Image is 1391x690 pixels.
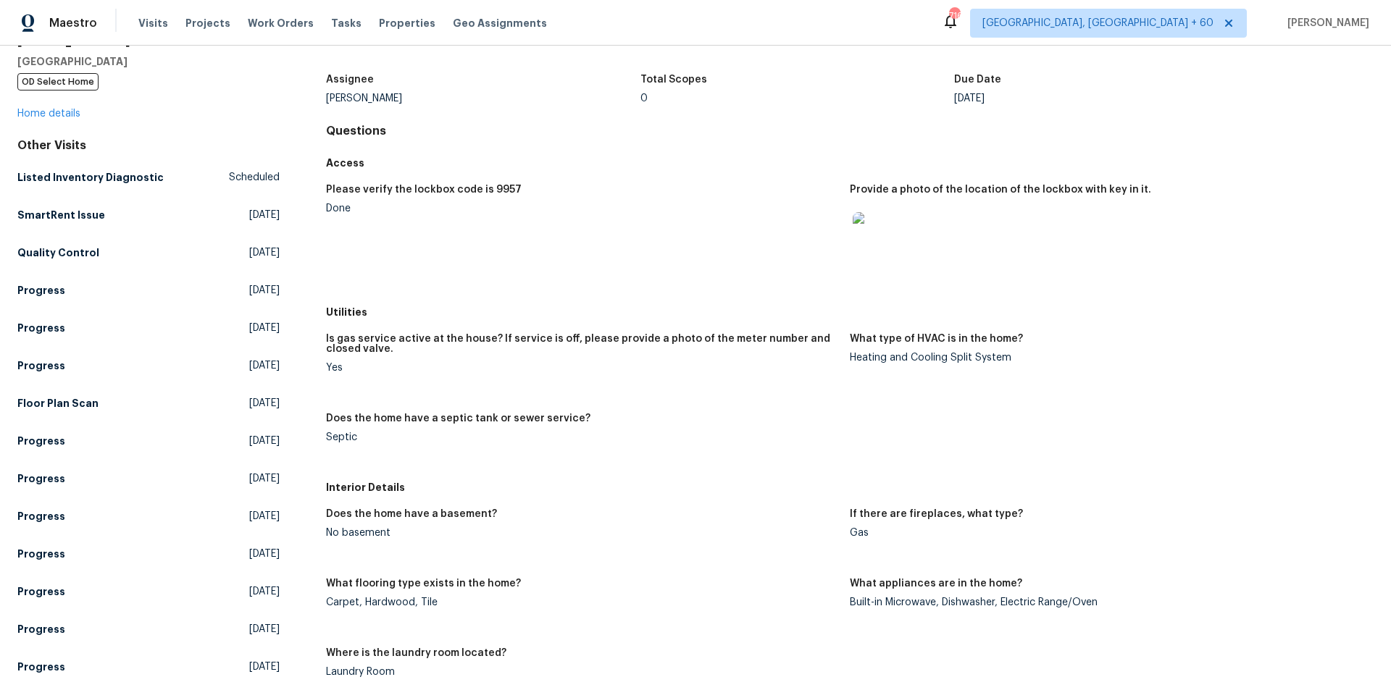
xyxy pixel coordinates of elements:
[17,660,65,674] h5: Progress
[326,93,640,104] div: [PERSON_NAME]
[17,54,280,69] h5: [GEOGRAPHIC_DATA]
[138,16,168,30] span: Visits
[249,471,280,486] span: [DATE]
[17,358,65,373] h5: Progress
[17,277,280,303] a: Progress[DATE]
[326,480,1374,495] h5: Interior Details
[326,667,838,677] div: Laundry Room
[249,321,280,335] span: [DATE]
[850,578,1022,589] h5: What appliances are in the home?
[249,396,280,411] span: [DATE]
[249,584,280,599] span: [DATE]
[17,584,65,599] h5: Progress
[249,509,280,523] span: [DATE]
[17,321,65,335] h5: Progress
[17,202,280,228] a: SmartRent Issue[DATE]
[249,245,280,260] span: [DATE]
[17,283,65,298] h5: Progress
[326,578,521,589] h5: What flooring type exists in the home?
[249,358,280,373] span: [DATE]
[326,509,497,519] h5: Does the home have a basement?
[17,654,280,680] a: Progress[DATE]
[17,208,105,222] h5: SmartRent Issue
[326,75,374,85] h5: Assignee
[326,305,1374,319] h5: Utilities
[249,622,280,636] span: [DATE]
[850,509,1023,519] h5: If there are fireplaces, what type?
[229,170,280,185] span: Scheduled
[17,245,99,260] h5: Quality Control
[17,428,280,454] a: Progress[DATE]
[326,124,1374,138] h4: Questions
[17,164,280,190] a: Listed Inventory DiagnosticScheduled
[326,363,838,373] div: Yes
[17,240,280,266] a: Quality Control[DATE]
[954,93,1269,104] div: [DATE]
[17,616,280,642] a: Progress[DATE]
[982,16,1214,30] span: [GEOGRAPHIC_DATA], [GEOGRAPHIC_DATA] + 60
[17,353,280,379] a: Progress[DATE]
[17,503,280,529] a: Progress[DATE]
[17,471,65,486] h5: Progress
[249,660,280,674] span: [DATE]
[379,16,435,30] span: Properties
[326,203,838,214] div: Done
[248,16,314,30] span: Work Orders
[326,156,1374,170] h5: Access
[640,75,707,85] h5: Total Scopes
[326,648,506,658] h5: Where is the laundry room located?
[17,73,99,91] span: OD Select Home
[453,16,547,30] span: Geo Assignments
[640,93,955,104] div: 0
[17,109,80,119] a: Home details
[850,334,1023,344] h5: What type of HVAC is in the home?
[850,185,1151,195] h5: Provide a photo of the location of the lockbox with key in it.
[326,528,838,538] div: No basement
[17,547,65,561] h5: Progress
[249,208,280,222] span: [DATE]
[1282,16,1369,30] span: [PERSON_NAME]
[17,509,65,523] h5: Progress
[17,396,99,411] h5: Floor Plan Scan
[17,622,65,636] h5: Progress
[49,16,97,30] span: Maestro
[17,315,280,341] a: Progress[DATE]
[326,28,1374,66] div: Completed: to
[326,597,838,607] div: Carpet, Hardwood, Tile
[17,170,164,185] h5: Listed Inventory Diagnostic
[185,16,230,30] span: Projects
[249,434,280,448] span: [DATE]
[326,334,838,354] h5: Is gas service active at the house? If service is off, please provide a photo of the meter number...
[249,283,280,298] span: [DATE]
[17,138,280,153] div: Other Visits
[954,75,1001,85] h5: Due Date
[326,432,838,442] div: Septic
[249,547,280,561] span: [DATE]
[17,541,280,567] a: Progress[DATE]
[949,9,959,23] div: 716
[17,466,280,492] a: Progress[DATE]
[17,390,280,416] a: Floor Plan Scan[DATE]
[331,18,362,28] span: Tasks
[326,413,590,424] h5: Does the home have a septic tank or sewer service?
[850,528,1362,538] div: Gas
[17,578,280,605] a: Progress[DATE]
[17,434,65,448] h5: Progress
[326,185,522,195] h5: Please verify the lockbox code is 9957
[850,353,1362,363] div: Heating and Cooling Split System
[850,597,1362,607] div: Built-in Microwave, Dishwasher, Electric Range/Oven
